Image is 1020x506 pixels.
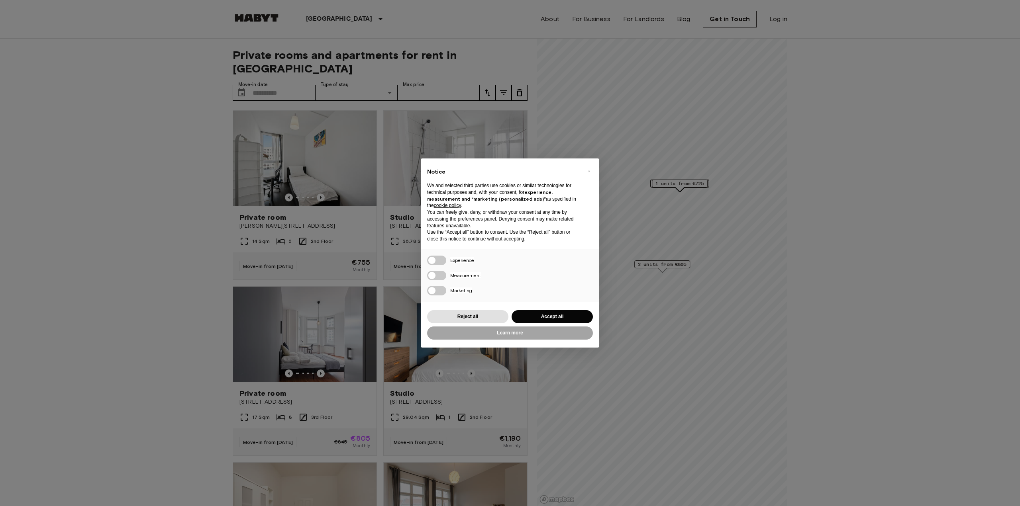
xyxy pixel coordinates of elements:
button: Reject all [427,310,508,323]
span: Experience [450,257,474,263]
button: Learn more [427,326,593,340]
strong: experience, measurement and “marketing (personalized ads)” [427,189,553,202]
button: Accept all [512,310,593,323]
h2: Notice [427,168,580,176]
a: cookie policy [434,203,461,208]
button: Close this notice [583,165,595,178]
span: Marketing [450,287,472,293]
span: × [588,166,590,176]
span: Measurement [450,272,481,278]
p: Use the “Accept all” button to consent. Use the “Reject all” button or close this notice to conti... [427,229,580,242]
p: We and selected third parties use cookies or similar technologies for technical purposes and, wit... [427,182,580,209]
p: You can freely give, deny, or withdraw your consent at any time by accessing the preferences pane... [427,209,580,229]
